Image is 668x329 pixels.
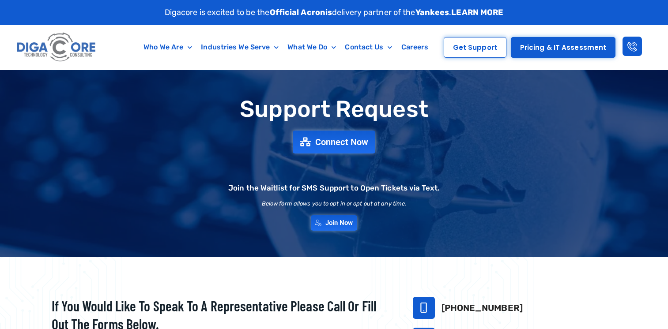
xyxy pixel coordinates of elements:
a: Pricing & IT Assessment [511,37,615,58]
h1: Support Request [30,97,639,122]
a: Who We Are [139,37,196,57]
span: Get Support [453,44,497,51]
img: Digacore logo 1 [15,30,99,65]
a: Connect Now [293,131,375,153]
a: LEARN MORE [451,7,503,17]
span: Connect Now [315,138,368,146]
p: Digacore is excited to be the delivery partner of the . [165,7,504,19]
strong: Yankees [415,7,449,17]
span: Join Now [325,220,353,226]
a: Join Now [311,215,358,231]
a: What We Do [283,37,340,57]
h2: Join the Waitlist for SMS Support to Open Tickets via Text. [228,184,440,192]
a: Industries We Serve [196,37,283,57]
a: Careers [397,37,433,57]
strong: Official Acronis [270,7,332,17]
span: Pricing & IT Assessment [520,44,606,51]
h2: Below form allows you to opt in or opt out at any time. [262,201,407,206]
a: Get Support [444,37,506,58]
nav: Menu [134,37,438,57]
a: 732-646-5725 [413,297,435,319]
a: Contact Us [340,37,396,57]
a: [PHONE_NUMBER] [442,303,523,313]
